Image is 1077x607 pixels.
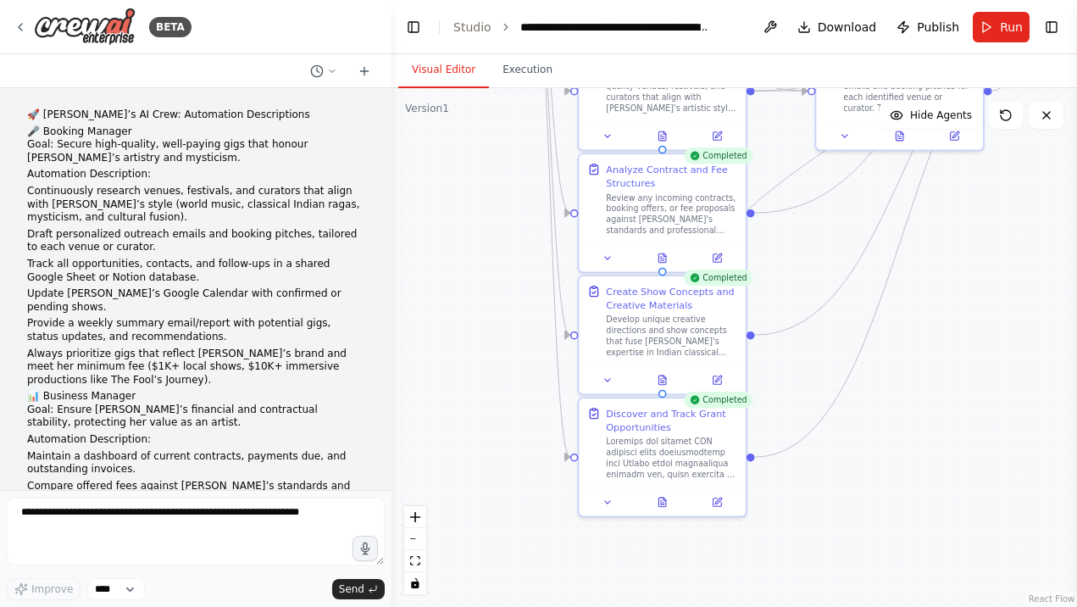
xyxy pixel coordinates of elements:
span: Run [1000,19,1023,36]
button: Open in side panel [694,494,741,510]
button: Execution [489,53,566,88]
div: Research and identify high-quality venues, festivals, and curators that align with [PERSON_NAME]'... [606,70,737,114]
a: Studio [453,20,491,34]
p: Automation Description: [27,168,364,181]
button: View output [871,128,929,144]
button: Visual Editor [398,53,489,88]
span: Download [818,19,877,36]
div: Version 1 [405,102,449,115]
div: Create Show Concepts and Creative Materials [606,285,737,312]
nav: breadcrumb [453,19,711,36]
div: BETA [149,17,192,37]
div: CompletedCreate Show Concepts and Creative MaterialsDevelop unique creative directions and show c... [578,275,747,395]
img: Logo [34,8,136,46]
button: Show right sidebar [1040,15,1063,39]
div: Develop unique creative directions and show concepts that fuse [PERSON_NAME]'s expertise in India... [606,315,737,358]
button: zoom in [404,506,426,528]
span: Publish [917,19,959,36]
p: Automation Description: [27,433,364,447]
button: Switch to previous chat [303,61,344,81]
button: Open in side panel [931,128,978,144]
button: View output [634,372,691,388]
a: React Flow attribution [1029,594,1074,604]
div: Completed [684,148,752,164]
button: Start a new chat [351,61,378,81]
p: Goal: Ensure [PERSON_NAME]’s financial and contractual stability, protecting her value as an artist. [27,404,364,430]
div: Review any incoming contracts, booking offers, or fee proposals against [PERSON_NAME]'s standards... [606,192,737,236]
li: 🎤 Booking Manager [27,125,364,139]
button: Open in side panel [694,372,741,388]
g: Edge from 25a35364-85d4-4ade-9f47-7ef8f70a994f to 3c2cb75a-f833-4c8b-b1fc-f2aede8c03b8 [755,3,1052,97]
button: toggle interactivity [404,572,426,594]
span: Hide Agents [910,109,972,122]
p: Compare offered fees against [PERSON_NAME]’s standards and suggest negotiation strategies. [27,480,364,506]
button: fit view [404,550,426,572]
div: Research and identify high-quality venues, festivals, and curators that align with [PERSON_NAME]'... [578,31,747,152]
p: Update [PERSON_NAME]’s Google Calendar with confirmed or pending shows. [27,287,364,314]
p: Provide a weekly summary email/report with potential gigs, status updates, and recommendations. [27,317,364,343]
g: Edge from f9a2dcb5-0e75-437c-836c-65f2078dea0a to 3c2cb75a-f833-4c8b-b1fc-f2aede8c03b8 [755,3,1052,220]
g: Edge from fe700609-358a-46ff-9b85-ddb1c58bc624 to 3c2cb75a-f833-4c8b-b1fc-f2aede8c03b8 [755,3,1052,342]
p: Maintain a dashboard of current contracts, payments due, and outstanding invoices. [27,450,364,476]
div: Discover and Track Grant Opportunities [606,407,737,434]
div: Completed [684,270,752,286]
button: View output [634,250,691,266]
button: Hide left sidebar [402,15,425,39]
p: Goal: Secure high-quality, well-paying gigs that honour [PERSON_NAME]’s artistry and mysticism. [27,138,364,164]
button: Improve [7,578,80,600]
g: Edge from 1d9e3bd1-e306-489b-889a-b845a60e77b3 to 3c2cb75a-f833-4c8b-b1fc-f2aede8c03b8 [755,3,1052,464]
button: Run [973,12,1030,42]
div: CompletedDiscover and Track Grant OpportunitiesLoremips dol sitamet CON adipisci elits doeiusmodt... [578,397,747,517]
button: Download [791,12,884,42]
div: Create personalized outreach emails and booking pitches for each identified venue or curator. Tai... [843,70,974,114]
div: Loremips dol sitamet CON adipisci elits doeiusmodtemp inci Utlabo etdol magnaaliqua enimadm ven, ... [606,437,737,480]
p: Always prioritize gigs that reflect [PERSON_NAME]’s brand and meet her minimum fee ($1K+ local sh... [27,348,364,387]
p: 🚀 [PERSON_NAME]’s AI Crew: Automation Descriptions [27,109,364,122]
p: Continuously research venues, festivals, and curators that align with [PERSON_NAME]’s style (worl... [27,185,364,225]
span: Improve [31,582,73,596]
button: Open in side panel [694,250,741,266]
span: Send [339,582,364,596]
button: Send [332,579,385,599]
button: Hide Agents [880,102,982,129]
li: 📊 Business Manager [27,390,364,404]
button: Click to speak your automation idea [353,536,378,561]
div: Analyze Contract and Fee Structures [606,163,737,190]
button: View output [634,128,691,144]
button: Publish [890,12,966,42]
div: React Flow controls [404,506,426,594]
p: Track all opportunities, contacts, and follow-ups in a shared Google Sheet or Notion database. [27,258,364,284]
g: Edge from 1c7d6ab5-8a34-48de-b8d9-b6e704290c5f to 3c2cb75a-f833-4c8b-b1fc-f2aede8c03b8 [992,3,1052,97]
p: Draft personalized outreach emails and booking pitches, tailored to each venue or curator. [27,228,364,254]
button: View output [634,494,691,510]
div: Completed [684,392,752,408]
button: Open in side panel [694,128,741,144]
button: zoom out [404,528,426,550]
div: Create personalized outreach emails and booking pitches for each identified venue or curator. Tai... [815,31,985,152]
div: CompletedAnalyze Contract and Fee StructuresReview any incoming contracts, booking offers, or fee... [578,153,747,274]
g: Edge from 25a35364-85d4-4ade-9f47-7ef8f70a994f to 1c7d6ab5-8a34-48de-b8d9-b6e704290c5f [755,84,808,97]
